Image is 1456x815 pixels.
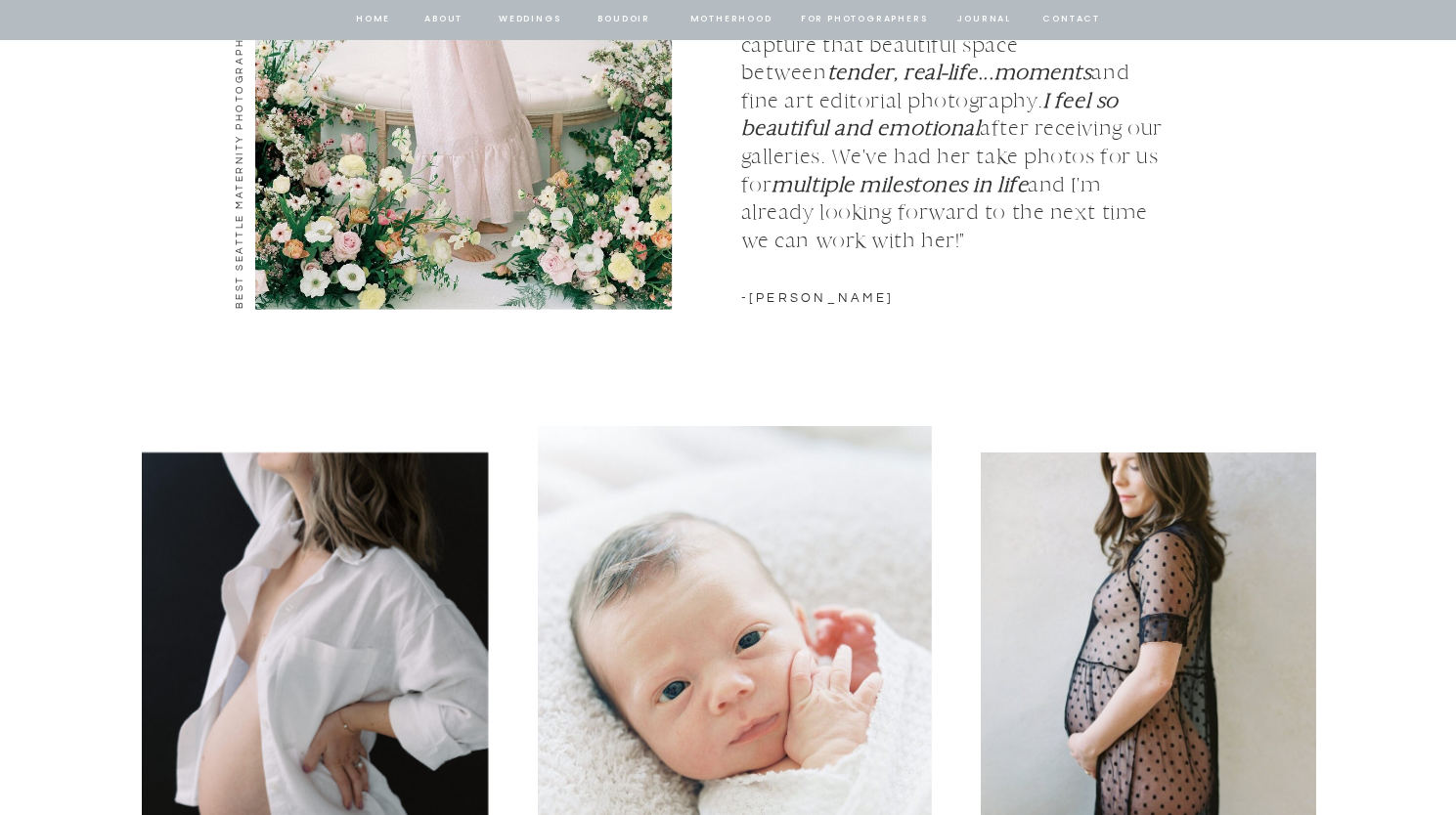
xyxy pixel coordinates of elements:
[826,60,1091,85] b: tender, real-life...moments
[954,11,1015,28] a: journal
[596,11,652,28] a: BOUDOIR
[741,3,1171,260] p: "[PERSON_NAME] always manages to capture that beautiful space between and fine art editorial phot...
[1040,11,1103,28] a: contact
[801,11,928,28] a: for photographers
[423,11,464,28] a: about
[690,11,772,28] a: Motherhood
[772,172,1028,197] b: multiple milestones in life
[497,11,563,28] a: Weddings
[741,289,970,311] p: -[PERSON_NAME]
[741,88,1119,142] b: I feel so beautiful and emotional
[355,11,392,28] a: home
